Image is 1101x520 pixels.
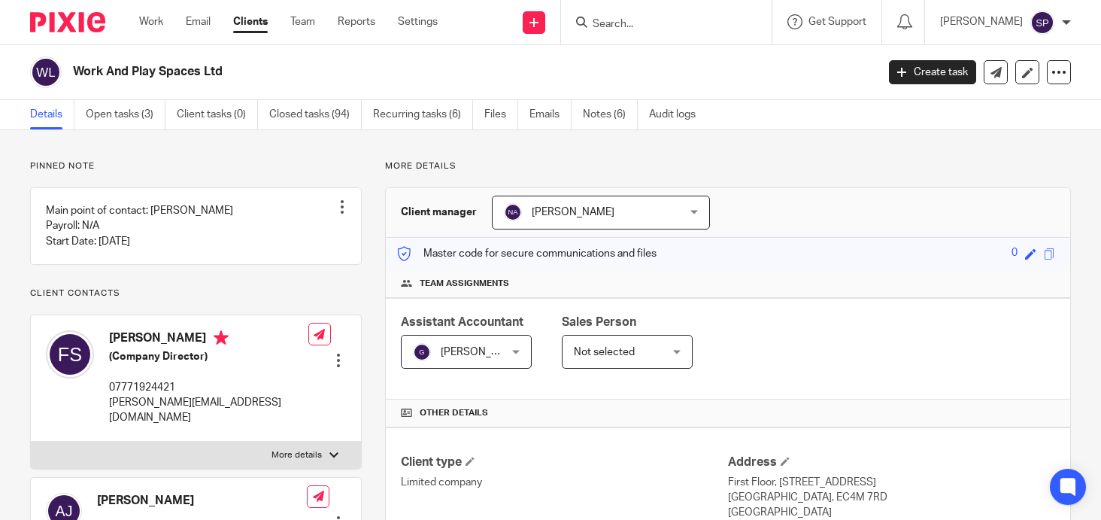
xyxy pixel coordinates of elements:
[97,493,307,509] h4: [PERSON_NAME]
[290,14,315,29] a: Team
[73,64,708,80] h2: Work And Play Spaces Ltd
[30,56,62,88] img: svg%3E
[728,475,1055,490] p: First Floor, [STREET_ADDRESS]
[532,207,614,217] span: [PERSON_NAME]
[649,100,707,129] a: Audit logs
[139,14,163,29] a: Work
[46,330,94,379] img: svg%3E
[441,347,523,357] span: [PERSON_NAME]
[529,100,572,129] a: Emails
[269,100,362,129] a: Closed tasks (94)
[413,343,431,361] img: svg%3E
[30,160,362,172] p: Pinned note
[271,449,322,461] p: More details
[30,287,362,300] p: Client contacts
[591,18,726,32] input: Search
[1012,245,1018,263] div: 0
[338,14,375,29] a: Reports
[401,316,523,328] span: Assistant Accountant
[728,505,1055,520] p: [GEOGRAPHIC_DATA]
[420,278,509,290] span: Team assignments
[504,203,522,221] img: svg%3E
[1030,11,1054,35] img: svg%3E
[385,160,1071,172] p: More details
[186,14,211,29] a: Email
[30,100,74,129] a: Details
[574,347,635,357] span: Not selected
[177,100,258,129] a: Client tasks (0)
[940,14,1023,29] p: [PERSON_NAME]
[233,14,268,29] a: Clients
[86,100,165,129] a: Open tasks (3)
[397,246,657,261] p: Master code for secure communications and files
[562,316,636,328] span: Sales Person
[214,330,229,345] i: Primary
[30,12,105,32] img: Pixie
[728,455,1055,470] h4: Address
[808,17,866,27] span: Get Support
[484,100,518,129] a: Files
[401,455,728,470] h4: Client type
[401,475,728,490] p: Limited company
[109,330,308,349] h4: [PERSON_NAME]
[401,205,477,220] h3: Client manager
[398,14,438,29] a: Settings
[420,407,488,419] span: Other details
[373,100,473,129] a: Recurring tasks (6)
[109,380,308,395] p: 07771924421
[583,100,638,129] a: Notes (6)
[109,349,308,364] h5: (Company Director)
[728,490,1055,505] p: [GEOGRAPHIC_DATA], EC4M 7RD
[109,395,308,426] p: [PERSON_NAME][EMAIL_ADDRESS][DOMAIN_NAME]
[889,60,976,84] a: Create task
